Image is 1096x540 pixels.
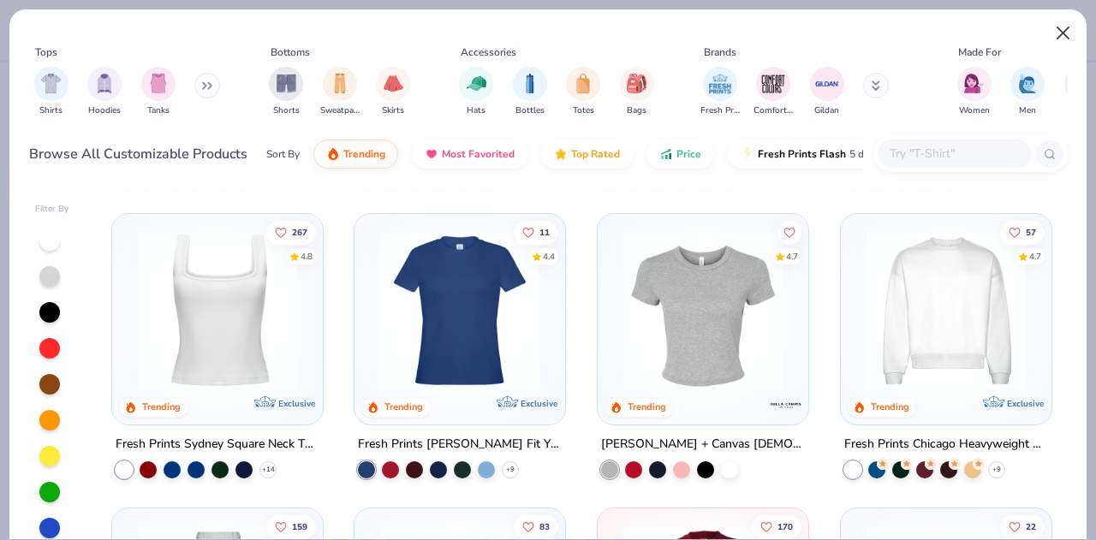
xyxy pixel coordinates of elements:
div: filter for Sweatpants [320,67,360,117]
div: filter for Men [1010,67,1045,117]
span: Fresh Prints [700,104,740,117]
div: 4.7 [786,250,798,263]
div: Fresh Prints [PERSON_NAME] Fit Y2K Shirt [358,433,562,454]
div: Sort By [266,146,300,162]
button: filter button [141,67,176,117]
span: Comfort Colors [753,104,793,117]
div: filter for Fresh Prints [700,67,740,117]
span: 22 [1026,523,1036,531]
div: Tops [35,45,57,60]
span: Fresh Prints Flash [758,147,846,161]
img: Women Image [964,74,984,93]
img: Sweatpants Image [331,74,349,93]
div: filter for Shorts [269,67,303,117]
button: Like [1000,515,1045,539]
img: 63ed7c8a-03b3-4701-9f69-be4b1adc9c5f [305,230,481,389]
button: filter button [87,67,122,117]
button: Like [266,515,316,539]
img: Fresh Prints Image [707,71,733,97]
input: Try "T-Shirt" [888,144,1020,163]
img: 1358499d-a160-429c-9f1e-ad7a3dc244c9 [858,230,1034,389]
button: Top Rated [541,139,633,169]
div: 4.8 [301,250,313,263]
button: Price [646,139,714,169]
div: filter for Hats [459,67,493,117]
span: Bottles [515,104,545,117]
span: Tanks [147,104,170,117]
div: filter for Skirts [376,67,410,117]
button: Most Favorited [412,139,527,169]
div: filter for Hoodies [87,67,122,117]
button: filter button [269,67,303,117]
img: Hats Image [467,74,486,93]
img: Comfort Colors Image [760,71,786,97]
button: filter button [459,67,493,117]
span: Most Favorited [442,147,515,161]
div: Accessories [461,45,516,60]
div: filter for Bags [620,67,654,117]
button: filter button [320,67,360,117]
div: filter for Totes [566,67,600,117]
span: Totes [573,104,594,117]
span: Exclusive [277,397,314,408]
span: Sweatpants [320,104,360,117]
img: 94a2aa95-cd2b-4983-969b-ecd512716e9a [129,230,306,389]
img: Shirts Image [41,74,61,93]
div: filter for Shirts [34,67,68,117]
div: filter for Women [957,67,992,117]
div: Filter By [35,203,69,216]
img: Totes Image [574,74,593,93]
button: Close [1047,17,1080,50]
span: Gildan [814,104,839,117]
div: filter for Bottles [513,67,547,117]
img: TopRated.gif [554,147,568,161]
button: filter button [1010,67,1045,117]
div: filter for Comfort Colors [753,67,793,117]
span: Hats [467,104,485,117]
div: Brands [704,45,736,60]
span: Trending [343,147,385,161]
div: Fresh Prints Chicago Heavyweight Crewneck [844,433,1048,454]
button: filter button [957,67,992,117]
img: Shorts Image [277,74,296,93]
button: Trending [313,139,398,169]
img: Men Image [1018,74,1037,93]
span: Bags [627,104,646,117]
span: Shorts [273,104,300,117]
button: filter button [376,67,410,117]
button: filter button [753,67,793,117]
button: Like [777,220,801,244]
div: Fresh Prints Sydney Square Neck Tank Top [116,433,319,454]
span: 170 [777,523,793,531]
span: + 9 [506,464,515,474]
button: filter button [620,67,654,117]
img: Hoodies Image [95,74,114,93]
span: Hoodies [88,104,121,117]
span: Men [1019,104,1036,117]
button: Like [1000,220,1045,244]
button: Like [515,515,559,539]
button: filter button [700,67,740,117]
span: + 9 [992,464,1001,474]
span: + 14 [261,464,274,474]
div: Browse All Customizable Products [29,144,247,164]
div: filter for Gildan [810,67,844,117]
img: 6a9a0a85-ee36-4a89-9588-981a92e8a910 [372,230,548,389]
div: Bottoms [271,45,310,60]
img: Bella + Canvas logo [769,387,803,421]
span: Skirts [382,104,404,117]
span: Price [676,147,701,161]
img: Skirts Image [384,74,403,93]
button: filter button [34,67,68,117]
button: Like [515,220,559,244]
img: Tanks Image [149,74,168,93]
button: filter button [513,67,547,117]
span: 11 [540,228,551,236]
button: Like [752,515,801,539]
img: most_fav.gif [425,147,438,161]
img: Gildan Image [814,71,840,97]
span: Exclusive [1007,397,1044,408]
div: [PERSON_NAME] + Canvas [DEMOGRAPHIC_DATA]' Micro Ribbed Baby Tee [601,433,805,454]
img: trending.gif [326,147,340,161]
button: filter button [566,67,600,117]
